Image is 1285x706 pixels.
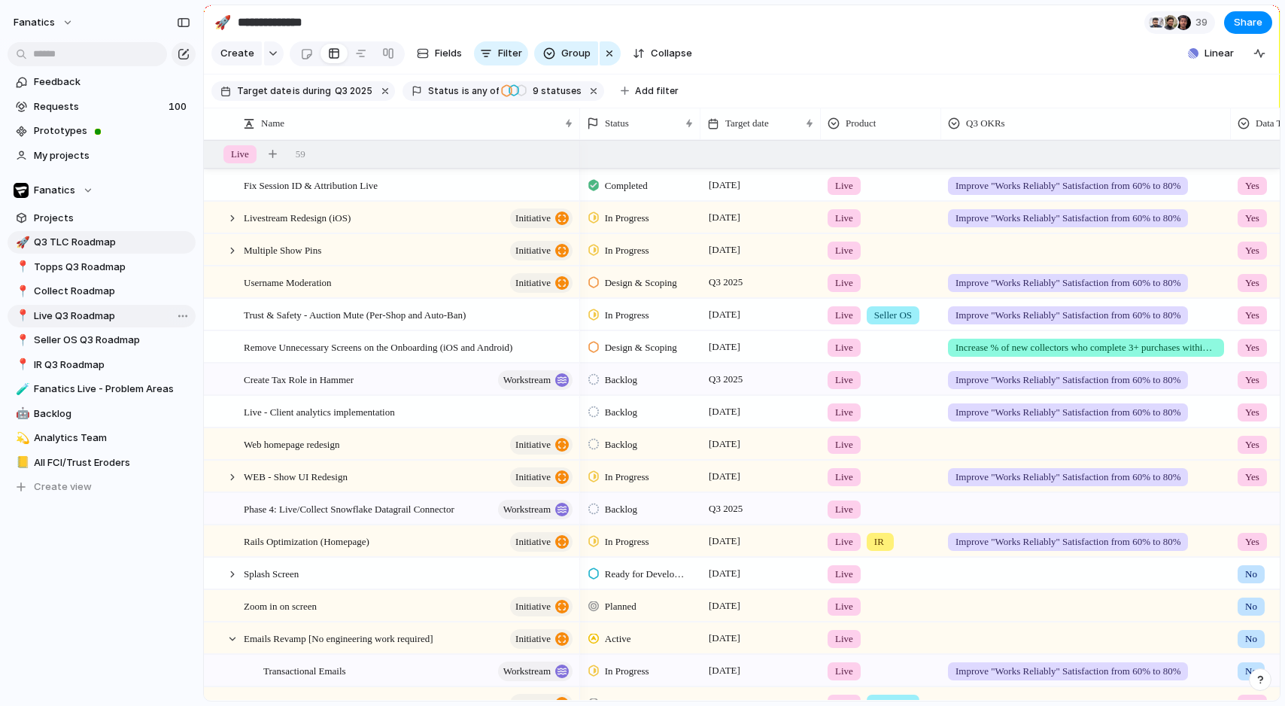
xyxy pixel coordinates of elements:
button: Linear [1182,42,1240,65]
span: Create Tax Role in Hammer [244,370,354,388]
button: 📍 [14,284,29,299]
span: Requests [34,99,164,114]
div: 📍 [16,283,26,300]
a: Requests100 [8,96,196,118]
span: Backlog [605,502,637,517]
span: Add filter [635,84,679,98]
span: Fanatics [34,183,75,198]
span: [DATE] [705,403,744,421]
span: No [1245,599,1257,614]
span: workstream [503,499,551,520]
span: Collect Roadmap [34,284,190,299]
span: Live [835,470,853,485]
span: workstream [503,661,551,682]
span: Backlog [605,373,637,388]
span: Live [835,275,853,291]
button: Fanatics [8,179,196,202]
span: Name [261,116,284,131]
button: 💫 [14,431,29,446]
span: 39 [1195,15,1212,30]
span: WEB - Show UI Redesign [244,467,348,485]
span: Topps Q3 Roadmap [34,260,190,275]
span: Live [835,599,853,614]
span: [DATE] [705,662,744,680]
button: initiative [510,273,573,293]
span: Prototypes [34,123,190,138]
div: 🤖 [16,405,26,422]
button: initiative [510,208,573,228]
span: No [1245,631,1257,647]
span: Ready for Development [605,567,688,582]
div: 📍IR Q3 Roadmap [8,354,196,376]
div: 📍 [16,258,26,275]
button: Create view [8,476,196,498]
span: Live [835,631,853,647]
span: Live [835,340,853,355]
span: Improve "Works Reliably" Satisfaction from 60% to 80% [955,534,1180,549]
span: Q3 2025 [705,273,746,291]
span: Feedback [34,75,190,90]
span: Create view [34,479,92,495]
span: Live [835,373,853,388]
span: Live - Client analytics implementation [244,403,395,420]
button: workstream [498,500,573,519]
button: 🧪 [14,382,29,397]
span: Q3 2025 [705,370,746,388]
span: Fix Session ID & Attribution Live [244,176,378,193]
span: Yes [1245,373,1259,388]
span: Yes [1245,340,1259,355]
span: Trust & Safety - Auction Mute (Per-Shop and Auto-Ban) [244,306,466,323]
span: initiative [515,596,551,617]
span: [DATE] [705,176,744,194]
span: [DATE] [705,338,744,356]
a: 📍Collect Roadmap [8,280,196,303]
span: Q3 2025 [335,84,372,98]
span: Increase % of new collectors who complete 3+ purchases within their [PERSON_NAME] 30 days from 7.... [955,340,1217,355]
button: 🚀 [14,235,29,250]
a: My projects [8,145,196,167]
div: 🚀 [16,234,26,251]
span: Seller OS [874,308,912,323]
span: Live [835,243,853,258]
span: is [293,84,300,98]
span: Q3 OKRs [966,116,1005,131]
span: Create [220,46,254,61]
span: Q3 2025 [705,500,746,518]
span: Seller OS Q3 Roadmap [34,333,190,348]
button: Filter [474,41,528,65]
span: Fields [435,46,462,61]
a: 📒All FCI/Trust Eroders [8,452,196,474]
span: Product [846,116,876,131]
span: My projects [34,148,190,163]
span: Multiple Show Pins [244,241,321,258]
span: Improve "Works Reliably" Satisfaction from 60% to 80% [955,664,1180,679]
span: Rails Optimization (Homepage) [244,532,369,549]
button: fanatics [7,11,81,35]
span: 59 [296,147,305,162]
span: Live [835,211,853,226]
span: Yes [1245,470,1259,485]
span: [DATE] [705,467,744,485]
span: Backlog [34,406,190,421]
button: 📒 [14,455,29,470]
a: 🚀Q3 TLC Roadmap [8,231,196,254]
span: [DATE] [705,241,744,259]
span: Live [835,534,853,549]
div: 🤖Backlog [8,403,196,425]
span: Improve "Works Reliably" Satisfaction from 60% to 80% [955,178,1180,193]
button: Fields [411,41,468,65]
span: Completed [605,178,648,193]
span: Filter [498,46,522,61]
span: In Progress [605,534,649,549]
span: Linear [1204,46,1234,61]
button: initiative [510,597,573,616]
span: Group [561,46,591,61]
span: during [300,84,331,98]
span: Live [835,437,853,452]
span: Live [835,178,853,193]
div: 📍Seller OS Q3 Roadmap [8,329,196,351]
button: 🤖 [14,406,29,421]
button: 9 statuses [500,83,585,99]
